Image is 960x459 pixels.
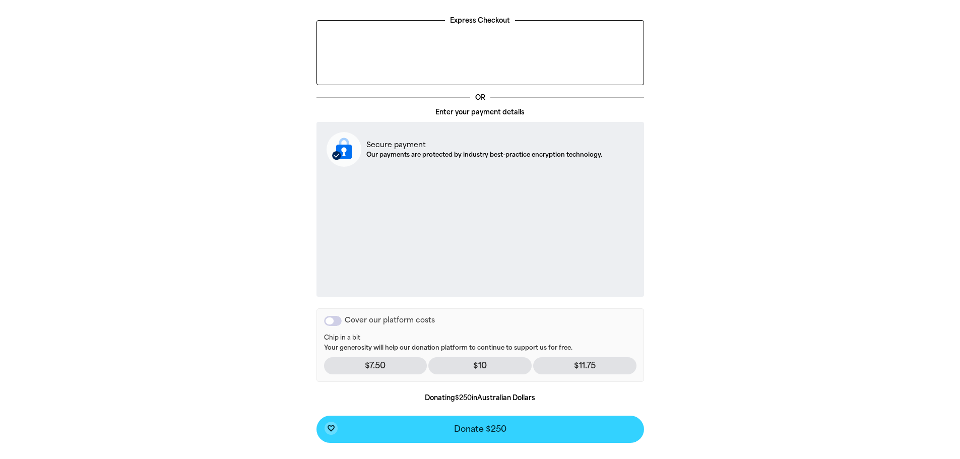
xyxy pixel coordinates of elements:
[322,51,638,79] iframe: PayPal-paypal
[324,334,636,352] p: Your generosity will help our donation platform to continue to support us for free.
[325,175,636,288] iframe: Secure payment input frame
[316,393,644,403] p: Donating in Australian Dollars
[316,107,644,117] p: Enter your payment details
[327,424,335,432] i: favorite_border
[324,316,342,326] button: Cover our platform costs
[533,357,636,374] p: $11.75
[324,334,636,342] span: Chip in a bit
[366,140,602,150] p: Secure payment
[455,394,472,402] b: $250
[470,93,490,103] p: OR
[454,425,506,433] span: Donate $250
[324,357,427,374] p: $7.50
[428,357,532,374] p: $10
[316,416,644,443] button: favorite_borderDonate $250
[445,16,515,26] legend: Express Checkout
[322,26,638,47] iframe: Secure payment button frame
[366,150,602,159] p: Our payments are protected by industry best-practice encryption technology.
